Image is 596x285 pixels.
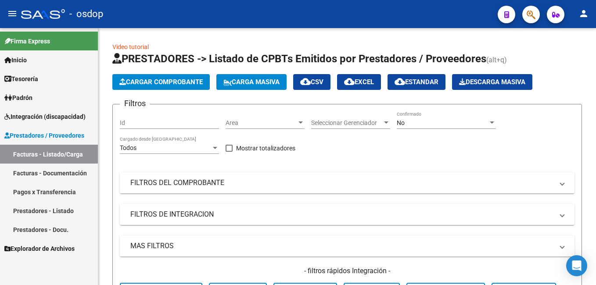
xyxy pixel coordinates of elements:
[293,74,330,90] button: CSV
[397,119,405,126] span: No
[120,266,574,276] h4: - filtros rápidos Integración -
[566,255,587,276] div: Open Intercom Messenger
[112,43,149,50] a: Video tutorial
[4,112,86,121] span: Integración (discapacidad)
[119,78,203,86] span: Cargar Comprobante
[4,244,75,253] span: Explorador de Archivos
[130,178,553,188] mat-panel-title: FILTROS DEL COMPROBANTE
[344,76,355,87] mat-icon: cloud_download
[226,119,297,127] span: Area
[112,53,486,65] span: PRESTADORES -> Listado de CPBTs Emitidos por Prestadores / Proveedores
[120,204,574,225] mat-expansion-panel-header: FILTROS DE INTEGRACION
[216,74,287,90] button: Carga Masiva
[4,131,84,140] span: Prestadores / Proveedores
[4,93,32,103] span: Padrón
[452,74,532,90] app-download-masive: Descarga masiva de comprobantes (adjuntos)
[388,74,445,90] button: Estandar
[7,8,18,19] mat-icon: menu
[130,210,553,219] mat-panel-title: FILTROS DE INTEGRACION
[130,241,553,251] mat-panel-title: MAS FILTROS
[4,74,38,84] span: Tesorería
[236,143,295,153] span: Mostrar totalizadores
[395,78,438,86] span: Estandar
[459,78,525,86] span: Descarga Masiva
[300,78,323,86] span: CSV
[344,78,374,86] span: EXCEL
[223,78,280,86] span: Carga Masiva
[452,74,532,90] button: Descarga Masiva
[300,76,311,87] mat-icon: cloud_download
[112,74,210,90] button: Cargar Comprobante
[120,97,150,110] h3: Filtros
[69,4,103,24] span: - osdop
[395,76,405,87] mat-icon: cloud_download
[120,172,574,193] mat-expansion-panel-header: FILTROS DEL COMPROBANTE
[120,144,136,151] span: Todos
[486,56,507,64] span: (alt+q)
[4,55,27,65] span: Inicio
[311,119,382,127] span: Seleccionar Gerenciador
[4,36,50,46] span: Firma Express
[578,8,589,19] mat-icon: person
[337,74,381,90] button: EXCEL
[120,235,574,256] mat-expansion-panel-header: MAS FILTROS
